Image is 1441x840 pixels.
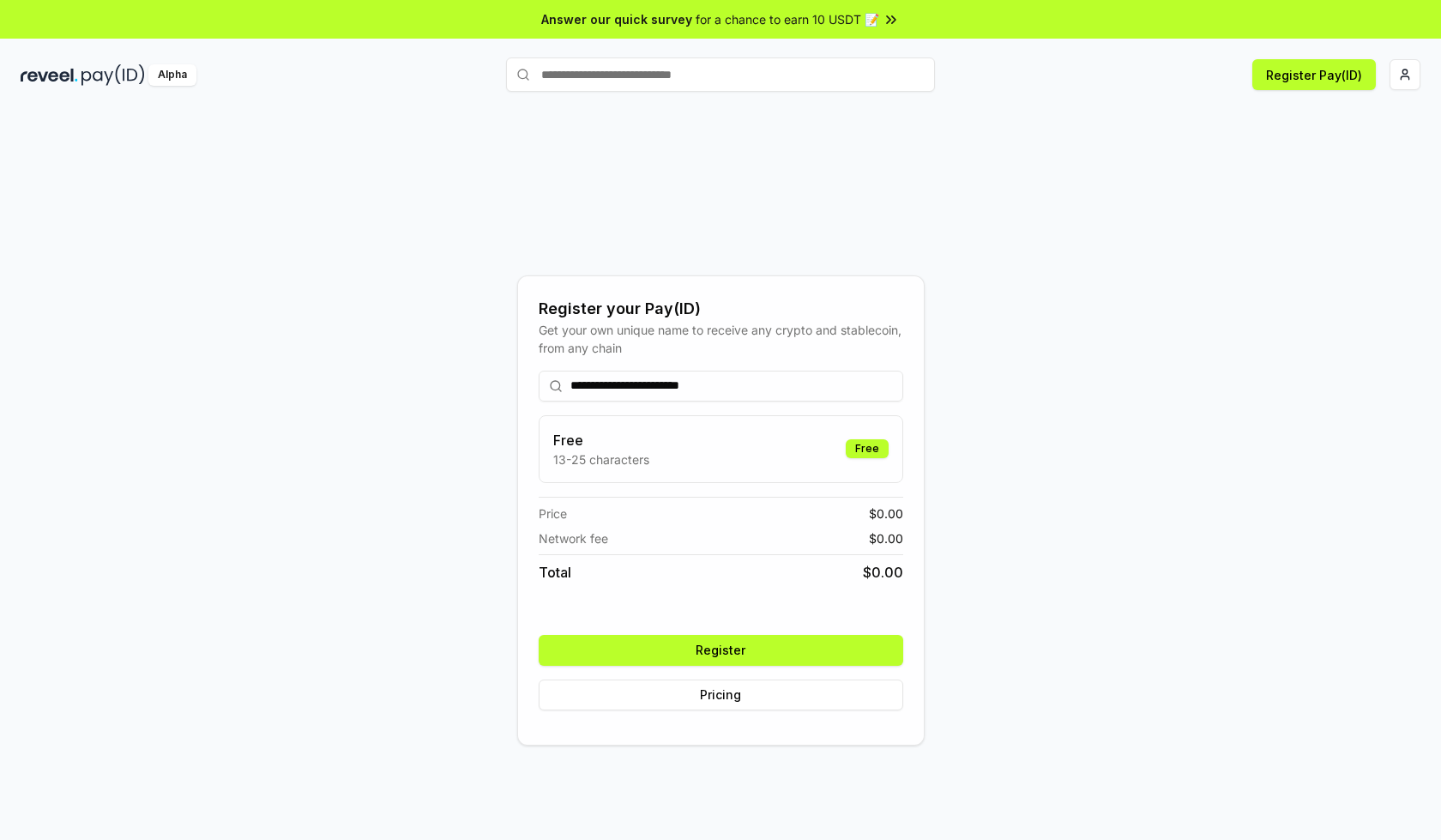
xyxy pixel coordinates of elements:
img: reveel_dark [21,64,78,86]
span: Total [539,562,571,583]
div: Register your Pay(ID) [539,297,903,321]
span: $ 0.00 [863,562,903,583]
span: for a chance to earn 10 USDT 📝 [696,10,879,28]
div: Get your own unique name to receive any crypto and stablecoin, from any chain [539,321,903,357]
span: $ 0.00 [869,529,903,547]
span: $ 0.00 [869,505,903,523]
span: Answer our quick survey [541,10,692,28]
button: Pricing [539,680,903,710]
button: Register Pay(ID) [1252,59,1376,90]
button: Register [539,635,903,666]
h3: Free [553,430,649,450]
span: Price [539,505,567,523]
div: Free [846,439,889,458]
span: Network fee [539,529,608,547]
p: 13-25 characters [553,450,649,468]
div: Alpha [148,64,196,86]
img: pay_id [81,64,145,86]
